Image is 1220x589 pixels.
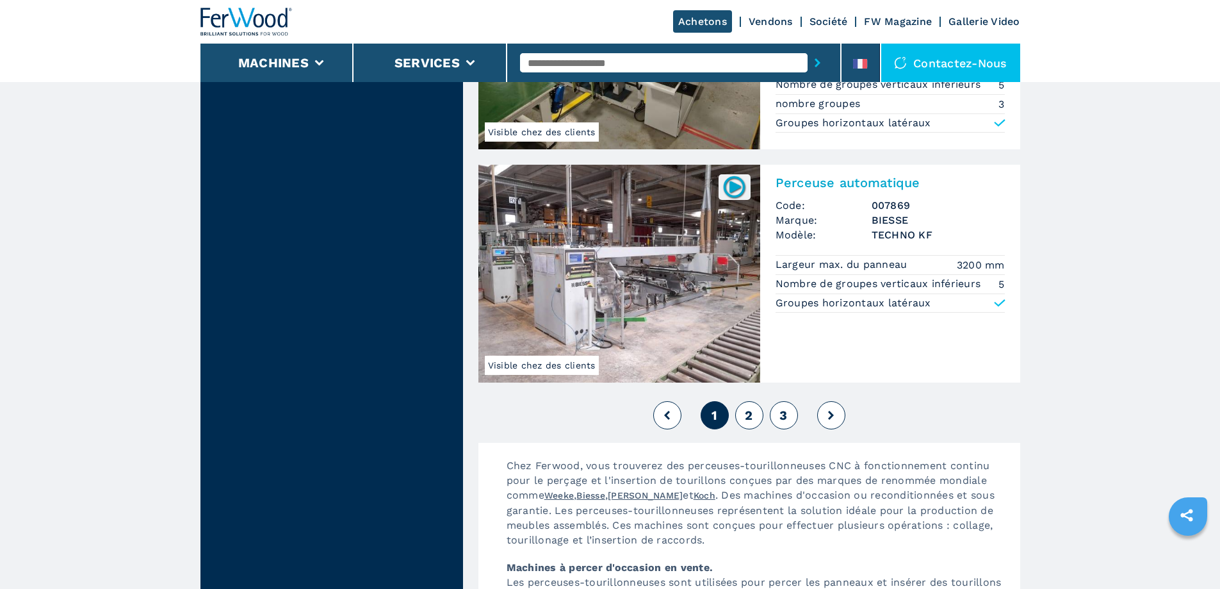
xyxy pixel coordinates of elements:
p: Chez Ferwood, vous trouverez des perceuses-tourillonneuses CNC à fonctionnement continu pour le p... [494,458,1020,560]
img: 007869 [722,174,747,199]
p: Nombre de groupes verticaux inférieurs [776,277,984,291]
img: Perceuse automatique BIESSE TECHNO KF [478,165,760,383]
button: submit-button [808,48,827,78]
p: Groupes horizontaux latéraux [776,116,931,130]
h3: TECHNO KF [872,228,1005,242]
em: 5 [998,78,1004,92]
span: Modèle: [776,228,872,242]
a: Weeke [544,490,574,501]
a: Vendons [749,15,793,28]
img: Ferwood [200,8,293,36]
button: Services [394,55,460,71]
p: Nombre de groupes verticaux inférieurs [776,78,984,92]
p: Groupes horizontaux latéraux [776,296,931,310]
p: nombre groupes [776,97,864,111]
span: 3 [779,408,787,423]
span: 1 [712,408,717,423]
h3: BIESSE [872,213,1005,228]
a: Biesse [576,490,605,501]
a: sharethis [1171,499,1203,531]
button: 1 [701,401,729,429]
a: FW Magazine [864,15,932,28]
span: Visible chez des clients [485,122,599,142]
span: 2 [745,408,752,423]
span: Visible chez des clients [485,356,599,375]
a: Perceuse automatique BIESSE TECHNO KFVisible chez des clients007869Perceuse automatiqueCode:00786... [478,165,1020,383]
a: Achetons [673,10,732,33]
a: Société [809,15,848,28]
div: Contactez-nous [881,44,1020,82]
img: Contactez-nous [894,56,907,69]
a: [PERSON_NAME] [608,490,683,501]
a: Gallerie Video [948,15,1020,28]
em: 3200 mm [957,258,1005,272]
em: 5 [998,277,1004,292]
span: Marque: [776,213,872,228]
h2: Perceuse automatique [776,175,1005,190]
h3: 007869 [872,198,1005,213]
iframe: Chat [1166,531,1210,579]
p: Largeur max. du panneau [776,258,911,272]
a: Koch [694,490,715,501]
em: 3 [998,97,1004,112]
span: Code: [776,198,872,213]
button: 2 [735,401,763,429]
strong: Machines à percer d'occasion en vente. [507,561,713,574]
button: 3 [770,401,798,429]
button: Machines [238,55,309,71]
